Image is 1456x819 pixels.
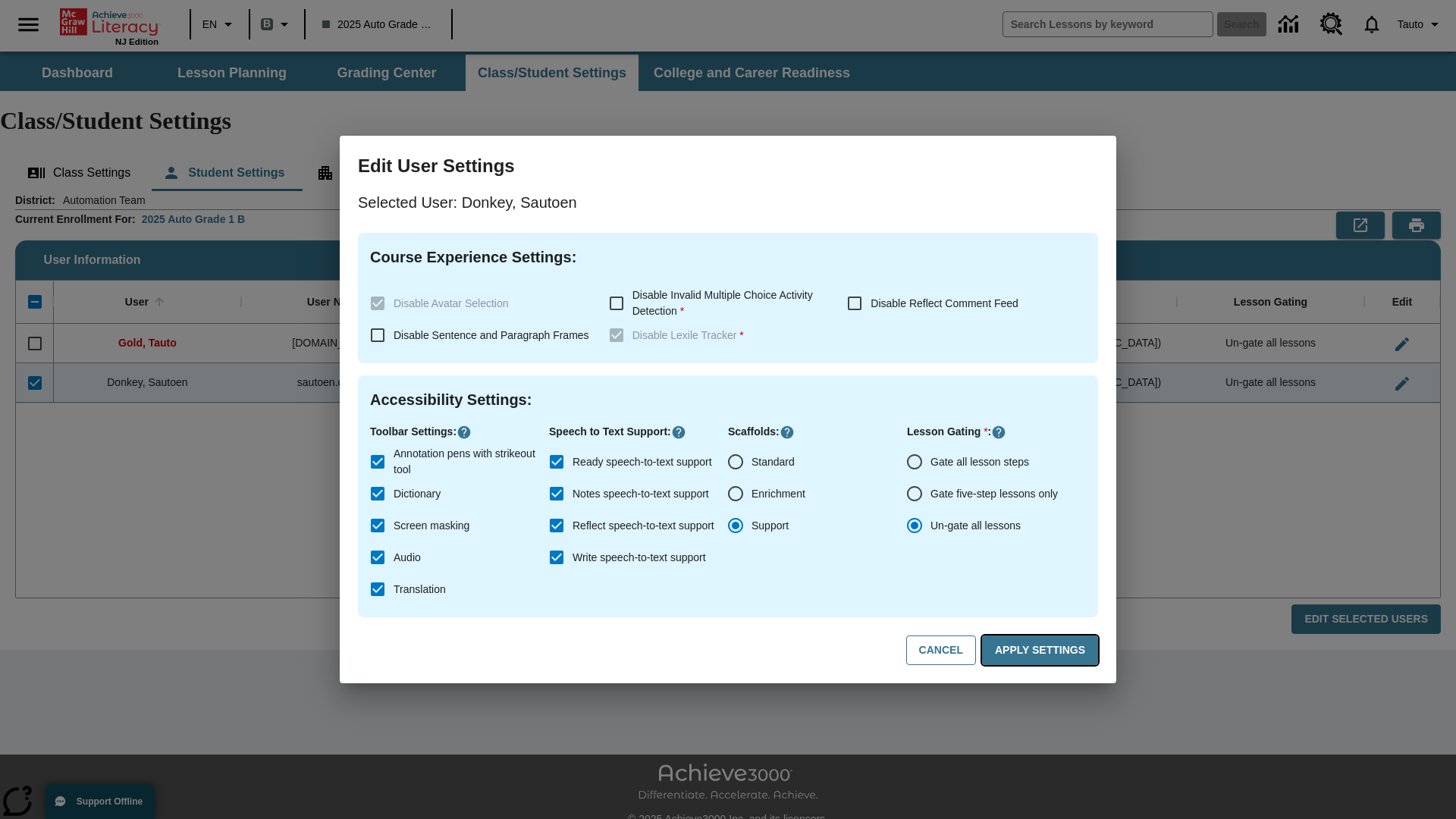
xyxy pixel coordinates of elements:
label: These settings are specific to individual classes. To see these settings or make changes, please ... [362,287,597,319]
span: Support [752,518,789,534]
button: Click here to know more about [780,425,795,440]
span: Gate all lesson steps [930,454,1029,470]
span: Disable Lexile Tracker [632,329,744,341]
button: Click here to know more about [991,425,1006,440]
h4: Accessibility Settings : [370,388,1086,412]
span: Standard [752,454,795,470]
span: Notes speech-to-text support [573,486,709,502]
span: Translation [394,582,446,598]
button: Cancel [906,635,976,665]
p: Speech to Text Support : [549,424,728,440]
label: These settings are specific to individual classes. To see these settings or make changes, please ... [601,319,836,351]
span: Audio [394,550,421,566]
span: Enrichment [752,486,805,502]
span: Disable Invalid Multiple Choice Activity Detection [632,289,813,317]
p: Lesson Gating : [907,424,1086,440]
span: Disable Avatar Selection [394,297,509,309]
button: Click here to know more about [457,425,472,440]
span: Gate five-step lessons only [930,486,1058,502]
p: Scaffolds : [728,424,907,440]
span: Screen masking [394,518,469,534]
h3: Edit User Settings [358,154,1098,178]
span: Disable Reflect Comment Feed [871,297,1018,309]
span: Annotation pens with strikeout tool [394,446,537,478]
p: Selected User: Donkey, Sautoen [358,190,1098,215]
span: Ready speech-to-text support [573,454,712,470]
button: Click here to know more about [671,425,686,440]
span: Dictionary [394,486,441,502]
span: Write speech-to-text support [573,550,706,566]
button: Apply Settings [982,635,1098,665]
span: Reflect speech-to-text support [573,518,714,534]
p: Toolbar Settings : [370,424,549,440]
span: Disable Sentence and Paragraph Frames [394,329,589,341]
span: Un-gate all lessons [930,518,1021,534]
h4: Course Experience Settings : [370,245,1086,269]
